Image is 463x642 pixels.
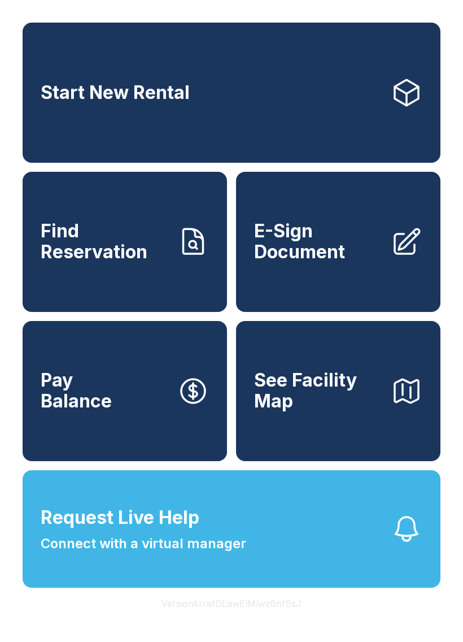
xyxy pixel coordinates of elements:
a: E-Sign Document [236,172,440,312]
span: E-Sign Document [254,221,382,262]
span: Pay Balance [41,370,112,411]
button: See Facility Map [236,321,440,461]
span: Start New Rental [41,83,190,103]
button: VersionkrrefDLawElMlwz8nfSsJ [152,588,311,619]
a: Start New Rental [23,23,440,163]
a: Find Reservation [23,172,227,312]
button: PayBalance [23,321,227,461]
span: Connect with a virtual manager [41,533,246,554]
span: Request Live Help [41,504,199,531]
button: Request Live HelpConnect with a virtual manager [23,470,440,588]
span: See Facility Map [254,370,382,411]
span: Find Reservation [41,221,168,262]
